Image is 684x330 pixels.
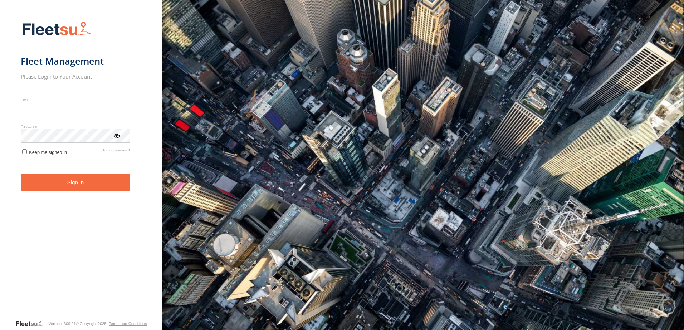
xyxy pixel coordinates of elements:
h2: Please Login to Your Account [21,73,131,80]
form: main [21,17,142,319]
h1: Fleet Management [21,55,131,67]
span: Keep me signed in [29,150,67,155]
input: Keep me signed in [22,149,27,154]
div: © Copyright 2025 - [76,321,147,326]
label: Password [21,124,131,129]
a: Visit our Website [15,320,48,327]
div: Version: 309.01 [48,321,75,326]
div: ViewPassword [113,132,120,139]
button: Sign in [21,174,131,191]
a: Forgot password? [102,148,130,155]
a: Terms and Conditions [109,321,147,326]
label: Email [21,97,131,102]
img: Fleetsu [21,20,92,38]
